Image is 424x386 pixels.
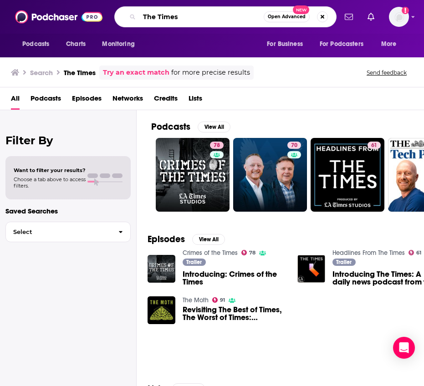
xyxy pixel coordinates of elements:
[148,255,175,283] img: Introducing: Crimes of the Times
[156,138,230,212] a: 78
[5,134,131,147] h2: Filter By
[60,36,91,53] a: Charts
[416,251,421,255] span: 61
[183,296,209,304] a: The Moth
[114,6,337,27] div: Search podcasts, credits, & more...
[393,337,415,359] div: Open Intercom Messenger
[151,121,230,132] a: PodcastsView All
[210,142,224,149] a: 78
[264,11,310,22] button: Open AdvancedNew
[297,255,325,283] img: Introducing The Times: A daily news podcast from the Los Angeles Times
[268,15,306,19] span: Open Advanced
[332,249,405,257] a: Headlines From The Times
[14,167,86,173] span: Want to filter your results?
[102,38,134,51] span: Monitoring
[64,68,96,77] h3: The Times
[375,36,408,53] button: open menu
[314,36,377,53] button: open menu
[212,297,225,303] a: 91
[389,7,409,27] img: User Profile
[183,270,286,286] a: Introducing: Crimes of the Times
[112,91,143,110] a: Networks
[198,122,230,132] button: View All
[5,222,131,242] button: Select
[103,67,169,78] a: Try an exact match
[151,121,190,132] h2: Podcasts
[381,38,397,51] span: More
[364,9,378,25] a: Show notifications dropdown
[171,67,250,78] span: for more precise results
[30,68,53,77] h3: Search
[6,229,111,235] span: Select
[183,249,238,257] a: Crimes of the Times
[192,234,225,245] button: View All
[409,250,422,255] a: 61
[189,91,202,110] a: Lists
[11,91,20,110] a: All
[148,296,175,324] img: Revisiting The Best of Times, The Worst of Times: Anthony Griffith
[389,7,409,27] span: Logged in as LoriBecker
[154,91,178,110] a: Credits
[267,38,303,51] span: For Business
[183,306,286,321] span: Revisiting The Best of Times, The Worst of Times: [PERSON_NAME]
[293,5,309,14] span: New
[148,234,185,245] h2: Episodes
[389,7,409,27] button: Show profile menu
[183,306,286,321] a: Revisiting The Best of Times, The Worst of Times: Anthony Griffith
[14,176,86,189] span: Choose a tab above to access filters.
[249,251,255,255] span: 78
[336,259,352,265] span: Trailer
[233,138,307,212] a: 70
[22,38,49,51] span: Podcasts
[402,7,409,14] svg: Add a profile image
[186,259,202,265] span: Trailer
[139,10,264,24] input: Search podcasts, credits, & more...
[311,138,384,212] a: 61
[364,69,409,76] button: Send feedback
[341,9,357,25] a: Show notifications dropdown
[291,141,297,150] span: 70
[96,36,146,53] button: open menu
[368,142,381,149] a: 61
[31,91,61,110] a: Podcasts
[72,91,102,110] a: Episodes
[66,38,86,51] span: Charts
[214,141,220,150] span: 78
[371,141,377,150] span: 61
[5,207,131,215] p: Saved Searches
[261,36,314,53] button: open menu
[15,8,102,25] img: Podchaser - Follow, Share and Rate Podcasts
[148,234,225,245] a: EpisodesView All
[287,142,301,149] a: 70
[241,250,256,255] a: 78
[320,38,363,51] span: For Podcasters
[220,298,225,302] span: 91
[16,36,61,53] button: open menu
